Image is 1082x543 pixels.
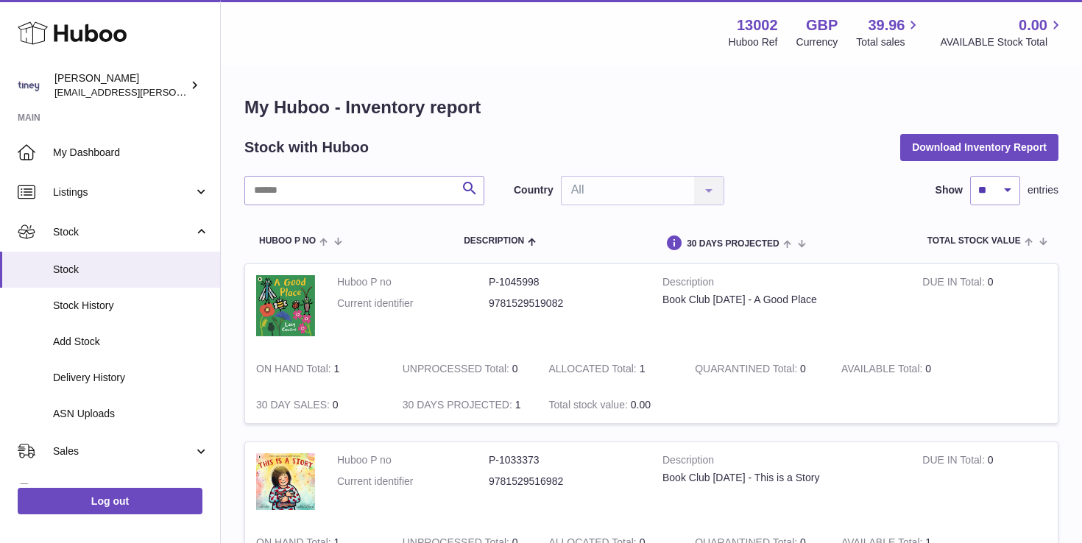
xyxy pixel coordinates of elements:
[256,453,315,510] img: product image
[53,146,209,160] span: My Dashboard
[53,407,209,421] span: ASN Uploads
[662,471,900,485] div: Book Club [DATE] - This is a Story
[392,387,538,423] td: 1
[695,363,800,378] strong: QUARANTINED Total
[800,363,806,375] span: 0
[868,15,905,35] span: 39.96
[687,239,779,249] span: 30 DAYS PROJECTED
[337,475,489,489] dt: Current identifier
[1028,183,1058,197] span: entries
[464,236,524,246] span: Description
[392,351,538,387] td: 0
[244,138,369,157] h2: Stock with Huboo
[53,299,209,313] span: Stock History
[927,236,1021,246] span: Total stock value
[337,275,489,289] dt: Huboo P no
[53,335,209,349] span: Add Stock
[18,74,40,96] img: services@tiney.co
[922,454,987,469] strong: DUE IN Total
[856,35,922,49] span: Total sales
[1019,15,1047,35] span: 0.00
[548,399,630,414] strong: Total stock value
[911,442,1058,525] td: 0
[53,225,194,239] span: Stock
[403,399,515,414] strong: 30 DAYS PROJECTED
[259,236,316,246] span: Huboo P no
[631,399,651,411] span: 0.00
[245,387,392,423] td: 0
[53,444,194,458] span: Sales
[337,297,489,310] dt: Current identifier
[737,15,778,35] strong: 13002
[729,35,778,49] div: Huboo Ref
[662,275,900,293] strong: Description
[936,183,963,197] label: Show
[256,363,334,378] strong: ON HAND Total
[245,351,392,387] td: 1
[256,275,315,336] img: product image
[53,185,194,199] span: Listings
[922,276,987,291] strong: DUE IN Total
[806,15,838,35] strong: GBP
[830,351,977,387] td: 0
[900,134,1058,160] button: Download Inventory Report
[489,297,640,310] dd: 9781529519082
[537,351,684,387] td: 1
[244,96,1058,119] h1: My Huboo - Inventory report
[911,264,1058,351] td: 0
[403,363,512,378] strong: UNPROCESSED Total
[337,453,489,467] dt: Huboo P no
[489,453,640,467] dd: P-1033373
[53,263,209,277] span: Stock
[662,293,900,307] div: Book Club [DATE] - A Good Place
[54,71,187,99] div: [PERSON_NAME]
[18,488,202,514] a: Log out
[548,363,639,378] strong: ALLOCATED Total
[489,275,640,289] dd: P-1045998
[54,86,295,98] span: [EMAIL_ADDRESS][PERSON_NAME][DOMAIN_NAME]
[662,453,900,471] strong: Description
[256,399,333,414] strong: 30 DAY SALES
[940,35,1064,49] span: AVAILABLE Stock Total
[489,475,640,489] dd: 9781529516982
[53,371,209,385] span: Delivery History
[841,363,925,378] strong: AVAILABLE Total
[856,15,922,49] a: 39.96 Total sales
[514,183,554,197] label: Country
[796,35,838,49] div: Currency
[940,15,1064,49] a: 0.00 AVAILABLE Stock Total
